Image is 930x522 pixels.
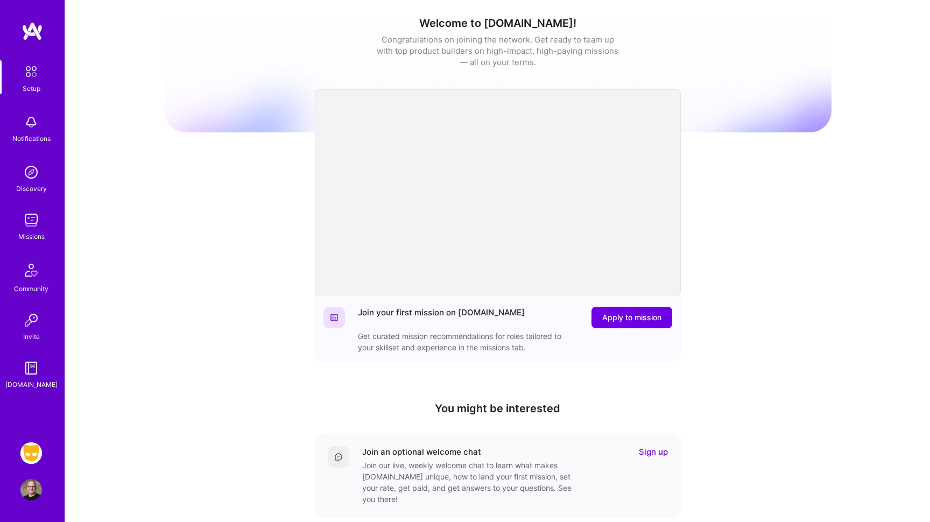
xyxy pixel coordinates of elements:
[164,17,832,30] h1: Welcome to [DOMAIN_NAME]!
[20,479,42,500] img: User Avatar
[358,307,525,328] div: Join your first mission on [DOMAIN_NAME]
[20,161,42,183] img: discovery
[330,313,339,322] img: Website
[591,307,672,328] button: Apply to mission
[639,446,668,457] a: Sign up
[20,209,42,231] img: teamwork
[18,257,44,283] img: Community
[18,442,45,464] a: Grindr: Mobile + BE + Cloud
[23,83,40,94] div: Setup
[20,111,42,133] img: bell
[20,357,42,379] img: guide book
[23,331,40,342] div: Invite
[377,34,619,68] div: Congratulations on joining the network. Get ready to team up with top product builders on high-im...
[18,479,45,500] a: User Avatar
[5,379,58,390] div: [DOMAIN_NAME]
[20,60,43,83] img: setup
[14,283,48,294] div: Community
[334,453,343,461] img: Comment
[22,22,43,41] img: logo
[315,89,681,295] iframe: video
[358,330,573,353] div: Get curated mission recommendations for roles tailored to your skillset and experience in the mis...
[18,231,45,242] div: Missions
[20,309,42,331] img: Invite
[16,183,47,194] div: Discovery
[12,133,51,144] div: Notifications
[20,442,42,464] img: Grindr: Mobile + BE + Cloud
[362,446,481,457] div: Join an optional welcome chat
[362,460,577,505] div: Join our live, weekly welcome chat to learn what makes [DOMAIN_NAME] unique, how to land your fir...
[602,312,661,323] span: Apply to mission
[315,402,681,415] h4: You might be interested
